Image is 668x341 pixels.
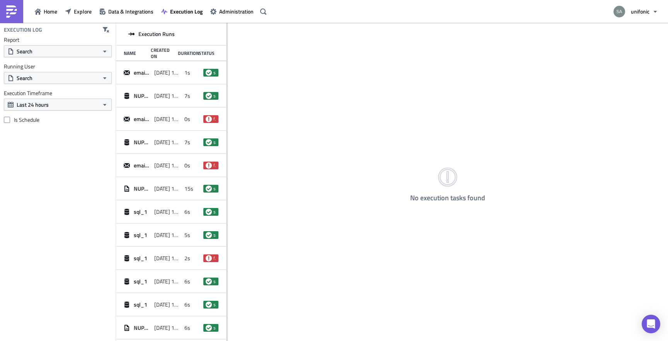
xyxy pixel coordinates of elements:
span: [DATE] 16:12 [154,139,181,146]
span: 6s [184,324,190,331]
span: failed [206,162,212,169]
span: NUPCO Balance [134,324,150,331]
button: Execution Log [157,5,206,17]
div: Created On [151,47,174,59]
span: sql_1 [134,208,147,215]
span: Explore [74,7,92,15]
span: 5s [184,232,190,239]
span: Execution Runs [138,31,175,38]
span: NUPCO_Balance [134,92,150,99]
span: Search [17,47,32,55]
button: Search [4,72,112,84]
span: success [213,70,216,76]
span: success [206,70,212,76]
span: [DATE] 15:57 [154,232,181,239]
span: [DATE] 16:02 [154,185,181,192]
span: 7s [184,92,190,99]
span: success [213,139,216,145]
span: NUPCO_Balance [134,139,150,146]
span: success [213,278,216,285]
div: Open Intercom Messenger [642,315,660,333]
div: Duration [178,50,195,56]
span: success [206,325,212,331]
span: success [206,232,212,238]
button: Home [31,5,61,17]
span: success [213,232,216,238]
span: [DATE] 15:57 [154,255,181,262]
button: unifonic [609,3,662,20]
div: Name [124,50,147,56]
span: email_1 [134,116,150,123]
span: [DATE] 12:56 [154,324,181,331]
span: 0s [184,116,190,123]
span: 1s [184,69,190,76]
span: sql_1 [134,278,147,285]
span: failed [206,255,212,261]
label: Report [4,36,112,43]
div: Status [199,50,215,56]
span: 15s [184,185,193,192]
label: Running User [4,63,112,70]
span: Home [44,7,57,15]
h4: Execution Log [4,26,42,33]
span: 6s [184,278,190,285]
span: failed [213,255,216,261]
span: [DATE] 16:12 [154,162,181,169]
span: sql_1 [134,301,147,308]
span: email_1 [134,162,150,169]
span: 0s [184,162,190,169]
span: [DATE] 15:57 [154,278,181,285]
span: success [206,209,212,215]
span: failed [213,116,216,122]
button: Search [4,45,112,57]
span: [DATE] 16:12 [154,116,181,123]
span: [DATE] 15:58 [154,208,181,215]
span: success [213,302,216,308]
span: [DATE] 15:56 [154,301,181,308]
span: [DATE] 16:16 [154,69,181,76]
span: 7s [184,139,190,146]
span: Execution Log [170,7,203,15]
span: Search [17,74,32,82]
span: success [206,186,212,192]
h4: No execution tasks found [410,194,485,202]
label: Is Schedule [4,116,112,123]
span: Last 24 hours [17,101,49,109]
span: 2s [184,255,190,262]
span: success [206,93,212,99]
span: success [213,93,216,99]
span: 6s [184,208,190,215]
img: PushMetrics [5,5,18,18]
span: Data & Integrations [108,7,153,15]
span: failed [213,162,216,169]
span: failed [206,116,212,122]
span: success [206,302,212,308]
button: Data & Integrations [95,5,157,17]
label: Execution Timeframe [4,90,112,97]
button: Clear filters [100,24,112,36]
span: sql_1 [134,232,147,239]
span: success [206,278,212,285]
button: Explore [61,5,95,17]
span: 6s [184,301,190,308]
span: email_1 [134,69,150,76]
span: success [213,209,216,215]
span: success [213,186,216,192]
img: Avatar [613,5,626,18]
span: [DATE] 16:15 [154,92,181,99]
button: Administration [206,5,257,17]
span: success [213,325,216,331]
span: NUPCO Balance [134,185,150,192]
span: Administration [219,7,254,15]
span: sql_1 [134,255,147,262]
span: success [206,139,212,145]
span: unifonic [631,7,649,15]
button: Last 24 hours [4,99,112,111]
